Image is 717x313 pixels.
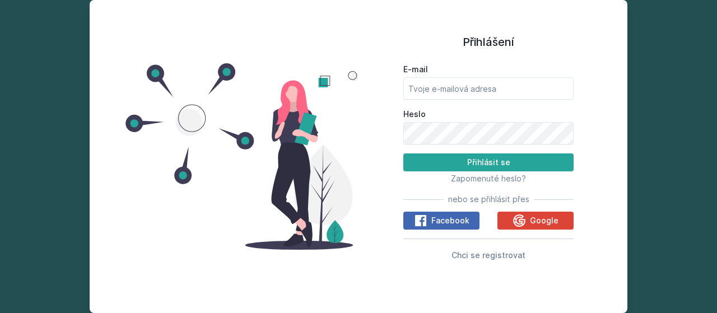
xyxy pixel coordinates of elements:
[403,77,574,100] input: Tvoje e-mailová adresa
[403,64,574,75] label: E-mail
[451,250,525,260] span: Chci se registrovat
[403,109,574,120] label: Heslo
[451,248,525,261] button: Chci se registrovat
[530,215,558,226] span: Google
[403,153,574,171] button: Přihlásit se
[403,212,479,230] button: Facebook
[403,34,574,50] h1: Přihlášení
[497,212,574,230] button: Google
[451,174,526,183] span: Zapomenuté heslo?
[448,194,529,205] span: nebo se přihlásit přes
[431,215,469,226] span: Facebook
